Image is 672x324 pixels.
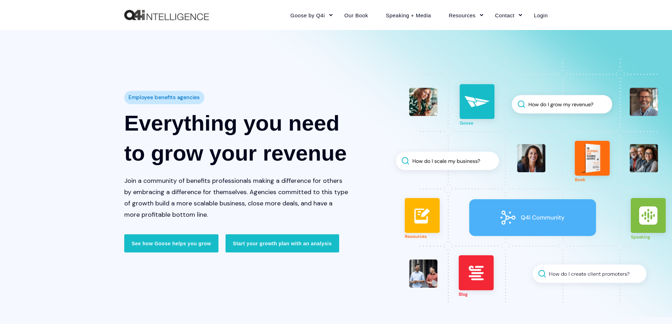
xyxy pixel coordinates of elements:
span: Employee benefits agencies [128,92,200,103]
h1: Everything you need to grow your revenue [124,108,349,168]
img: Q4intelligence, LLC logo [124,10,209,20]
a: Start your growth plan with an analysis [226,234,339,253]
p: Join a community of benefits professionals making a difference for others by embracing a differen... [124,175,349,220]
a: Back to Home [124,10,209,20]
a: See how Goose helps you grow [124,234,218,253]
